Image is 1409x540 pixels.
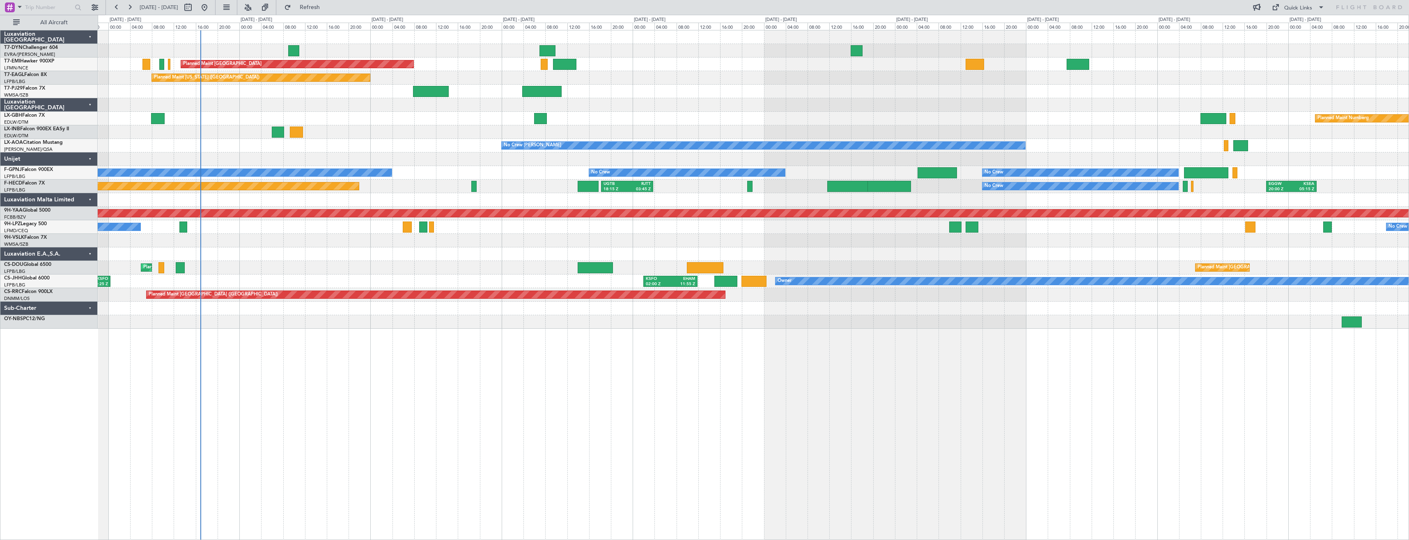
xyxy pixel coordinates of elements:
a: F-GPNJFalcon 900EX [4,167,53,172]
a: T7-PJ29Falcon 7X [4,86,45,91]
div: 12:00 [567,23,589,30]
div: No Crew [PERSON_NAME] [504,139,561,152]
div: 00:00 [1157,23,1179,30]
div: 00:00 [108,23,130,30]
a: T7-EMIHawker 900XP [4,59,54,64]
div: 04:00 [130,23,152,30]
div: 20:00 Z [1269,187,1292,192]
div: RJTT [627,181,650,187]
span: 9H-LPZ [4,222,21,226]
span: OY-NBS [4,316,23,321]
div: 08:00 [283,23,305,30]
div: 04:00 [1310,23,1332,30]
div: 12:00 [305,23,327,30]
div: Planned Maint Nurnberg [1317,112,1369,125]
div: Owner [778,275,792,287]
span: 9H-YAA [4,208,23,213]
div: 16:00 [982,23,1004,30]
a: T7-DYNChallenger 604 [4,45,58,50]
a: F-HECDFalcon 7X [4,181,45,186]
div: 12:00 [961,23,982,30]
div: 04:00 [392,23,414,30]
div: 00:00 [633,23,654,30]
div: 04:00 [1048,23,1069,30]
div: 16:00 [196,23,218,30]
div: 04:00 [654,23,676,30]
div: [DATE] - [DATE] [634,16,665,23]
a: LFMD/CEQ [4,228,28,234]
a: EDLW/DTM [4,133,28,139]
span: LX-INB [4,127,20,132]
div: No Crew [1388,221,1407,233]
div: [DATE] - [DATE] [896,16,928,23]
div: 00:00 [895,23,917,30]
span: T7-DYN [4,45,23,50]
span: CS-DOU [4,262,23,267]
div: Planned Maint [US_STATE] ([GEOGRAPHIC_DATA]) [154,72,259,84]
div: 00:00 [1288,23,1310,30]
div: 00:00 [370,23,392,30]
div: [DATE] - [DATE] [1290,16,1321,23]
div: [DATE] - [DATE] [503,16,535,23]
div: 04:00 [523,23,545,30]
div: 08:00 [1201,23,1223,30]
div: 08:00 [414,23,436,30]
div: 12:00 [174,23,195,30]
span: F-GPNJ [4,167,22,172]
div: No Crew [984,180,1003,192]
a: CS-RRCFalcon 900LX [4,289,53,294]
div: 18:15 Z [604,187,627,192]
a: 9H-YAAGlobal 5000 [4,208,50,213]
div: 12:00 [1092,23,1113,30]
span: LX-GBH [4,113,22,118]
div: 08:00 [545,23,567,30]
div: 20:00 [742,23,764,30]
div: 08:00 [1070,23,1092,30]
span: F-HECD [4,181,22,186]
a: DNMM/LOS [4,295,30,302]
a: LFPB/LBG [4,78,25,85]
a: EDLW/DTM [4,119,28,125]
div: 20:00 [480,23,502,30]
button: All Aircraft [9,16,89,29]
div: 16:00 [327,23,349,30]
div: 08:00 [677,23,698,30]
div: UGTB [604,181,627,187]
div: 16:00 [458,23,480,30]
a: FCBB/BZV [4,214,26,220]
button: Refresh [280,1,330,14]
div: Planned Maint [GEOGRAPHIC_DATA] ([GEOGRAPHIC_DATA]) [143,261,273,274]
span: Refresh [293,5,327,10]
a: LX-AOACitation Mustang [4,140,63,145]
a: WMSA/SZB [4,241,28,247]
div: 12:00 [1354,23,1376,30]
div: 12:00 [1223,23,1244,30]
a: EVRA/[PERSON_NAME] [4,51,55,58]
div: No Crew [984,166,1003,179]
div: [DATE] - [DATE] [1027,16,1059,23]
div: Quick Links [1284,4,1312,12]
a: LX-INBFalcon 900EX EASy II [4,127,69,132]
a: LFPB/LBG [4,173,25,180]
div: 08:00 [939,23,960,30]
div: KSFO [646,276,670,282]
div: Planned Maint [GEOGRAPHIC_DATA] ([GEOGRAPHIC_DATA]) [1198,261,1327,274]
div: 20:00 [873,23,895,30]
span: 9H-VSLK [4,235,24,240]
input: Trip Number [25,1,72,14]
a: CS-JHHGlobal 6000 [4,276,50,281]
div: 11:55 Z [670,282,695,287]
span: [DATE] - [DATE] [140,4,178,11]
span: T7-PJ29 [4,86,23,91]
div: [DATE] - [DATE] [372,16,403,23]
div: 16:00 [589,23,611,30]
div: KSEA [1291,181,1314,187]
div: 08:00 [1332,23,1354,30]
span: CS-JHH [4,276,22,281]
span: LX-AOA [4,140,23,145]
a: LX-GBHFalcon 7X [4,113,45,118]
div: 20:00 [1004,23,1026,30]
div: 03:45 Z [627,187,650,192]
a: LFMN/NCE [4,65,28,71]
div: 16:00 [851,23,873,30]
